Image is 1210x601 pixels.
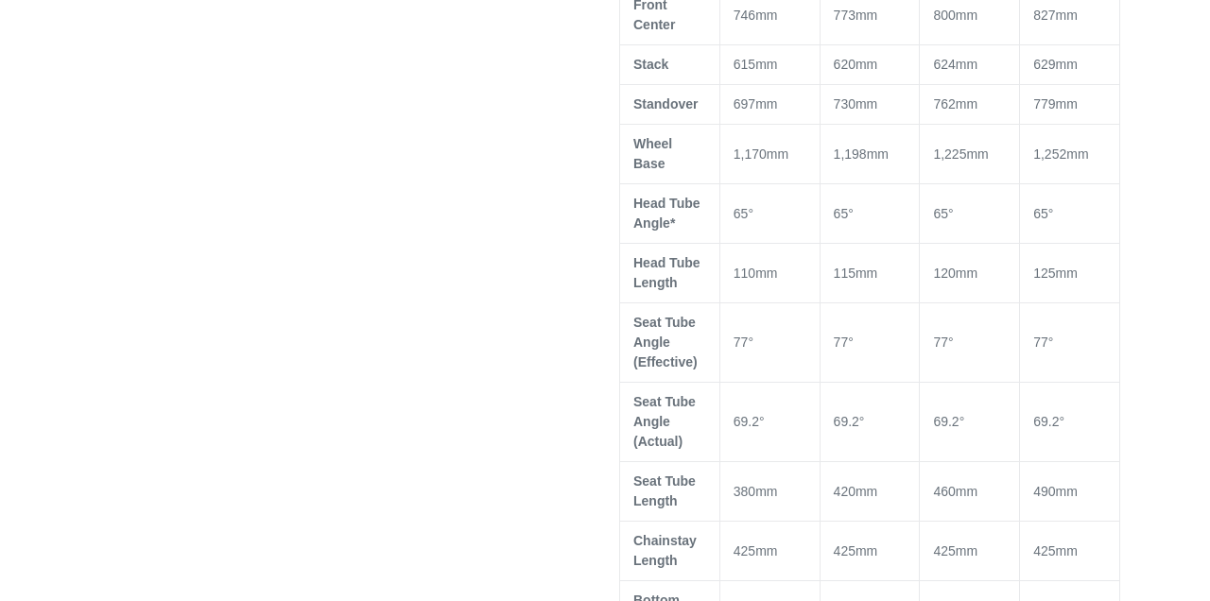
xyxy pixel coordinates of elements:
[920,125,1020,184] td: 1,225mm
[1020,85,1120,125] td: 779mm
[719,125,820,184] td: 1,170mm
[748,206,753,221] span: °
[719,184,820,244] td: 65
[859,414,865,429] span: °
[759,414,765,429] span: °
[820,125,920,184] td: 1,198mm
[1020,125,1120,184] td: 1,252mm
[920,85,1020,125] td: 762mm
[633,473,696,508] span: Seat Tube Length
[1059,414,1064,429] span: °
[719,383,820,462] td: 69.2
[633,57,668,72] span: Stack
[633,255,700,290] span: Head Tube Length
[920,244,1020,303] td: 120mm
[948,206,954,221] span: °
[719,244,820,303] td: 110mm
[820,244,920,303] td: 115mm
[933,57,977,72] span: 624mm
[719,85,820,125] td: 697mm
[834,57,878,72] span: 620mm
[820,85,920,125] td: 730mm
[820,522,920,581] td: 425mm
[1020,244,1120,303] td: 125mm
[920,522,1020,581] td: 425mm
[948,335,954,350] span: °
[920,383,1020,462] td: 69.2
[633,196,700,231] span: Head Tube Angle*
[959,414,965,429] span: °
[719,522,820,581] td: 425mm
[1020,184,1120,244] td: 65
[920,303,1020,383] td: 77
[633,96,698,112] span: Standover
[734,57,778,72] span: 615mm
[848,206,854,221] span: °
[633,136,672,171] span: Wheel Base
[633,394,696,449] span: Seat Tube Angle (Actual)
[1033,57,1078,72] span: 629mm
[748,335,753,350] span: °
[820,303,920,383] td: 77
[719,303,820,383] td: 77
[920,184,1020,244] td: 65
[719,462,820,522] td: 380mm
[1020,462,1120,522] td: 490mm
[820,383,920,462] td: 69.2
[1020,303,1120,383] td: 77
[1048,206,1054,221] span: °
[1020,383,1120,462] td: 69.2
[1020,522,1120,581] td: 425mm
[633,315,698,369] span: Seat Tube Angle (Effective)
[848,335,854,350] span: °
[820,184,920,244] td: 65
[633,533,697,568] span: Chainstay Length
[920,462,1020,522] td: 460mm
[1048,335,1054,350] span: °
[820,462,920,522] td: 420mm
